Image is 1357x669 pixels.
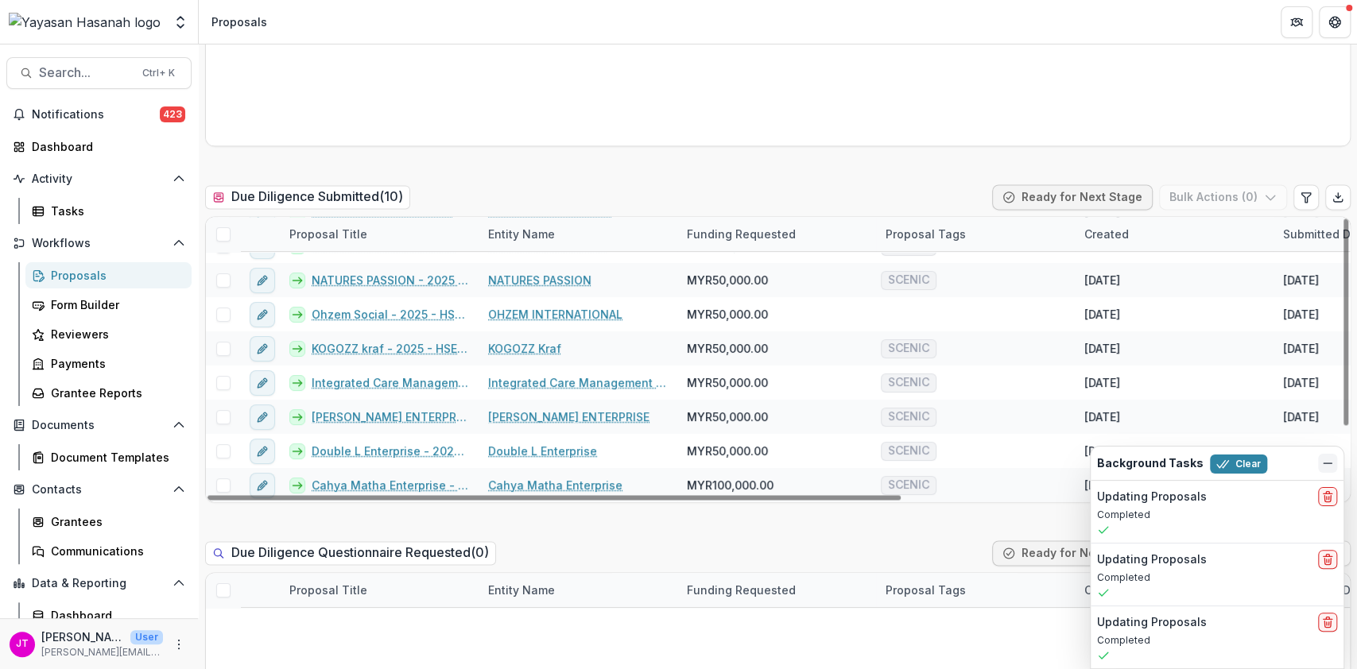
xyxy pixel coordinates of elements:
[25,444,192,470] a: Document Templates
[32,419,166,432] span: Documents
[488,477,622,493] a: Cahya Matha Enterprise
[250,473,275,498] button: edit
[6,477,192,502] button: Open Contacts
[139,64,178,82] div: Ctrl + K
[1318,454,1337,473] button: Dismiss
[39,65,133,80] span: Search...
[1283,408,1319,425] div: [DATE]
[1075,582,1138,598] div: Created
[6,133,192,160] a: Dashboard
[250,439,275,464] button: edit
[280,582,377,598] div: Proposal Title
[488,374,668,391] a: Integrated Care Management Sdn Bhd
[211,14,267,30] div: Proposals
[51,267,179,284] div: Proposals
[687,443,768,459] span: MYR50,000.00
[1283,306,1319,323] div: [DATE]
[677,573,876,607] div: Funding Requested
[32,237,166,250] span: Workflows
[479,573,677,607] div: Entity Name
[677,217,876,251] div: Funding Requested
[6,230,192,256] button: Open Workflows
[51,326,179,342] div: Reviewers
[677,226,805,242] div: Funding Requested
[250,404,275,430] button: edit
[1283,443,1319,459] div: [DATE]
[1097,508,1337,522] p: Completed
[312,408,469,425] a: [PERSON_NAME] ENTERPRISE - 2025 - HSEF2025 - SCENIC
[6,57,192,89] button: Search...
[1283,340,1319,357] div: [DATE]
[876,582,975,598] div: Proposal Tags
[1283,272,1319,288] div: [DATE]
[1084,340,1120,357] div: [DATE]
[250,302,275,327] button: edit
[1075,573,1274,607] div: Created
[1325,184,1351,210] button: Export table data
[479,226,564,242] div: Entity Name
[488,443,597,459] a: Double L Enterprise
[1075,217,1274,251] div: Created
[687,306,768,323] span: MYR50,000.00
[479,217,677,251] div: Entity Name
[25,538,192,564] a: Communications
[1075,226,1138,242] div: Created
[25,262,192,288] a: Proposals
[876,217,1075,251] div: Proposal Tags
[250,336,275,362] button: edit
[876,573,1075,607] div: Proposal Tags
[280,573,479,607] div: Proposal Title
[1084,272,1120,288] div: [DATE]
[1318,613,1337,632] button: delete
[1084,306,1120,323] div: [DATE]
[16,639,29,649] div: Josselyn Tan
[1084,374,1120,391] div: [DATE]
[1097,490,1207,504] h2: Updating Proposals
[169,6,192,38] button: Open entity switcher
[25,350,192,377] a: Payments
[6,570,192,596] button: Open Data & Reporting
[1097,616,1207,629] h2: Updating Proposals
[32,483,166,497] span: Contacts
[51,203,179,219] div: Tasks
[25,292,192,318] a: Form Builder
[1097,553,1207,567] h2: Updating Proposals
[1283,374,1319,391] div: [DATE]
[1319,6,1351,38] button: Get Help
[1084,477,1120,493] div: [DATE]
[1097,457,1204,470] h2: Background Tasks
[25,198,192,224] a: Tasks
[1097,570,1337,585] p: Completed
[51,355,179,372] div: Payments
[488,408,649,425] a: [PERSON_NAME] ENTERPRISE
[1159,184,1287,210] button: Bulk Actions (0)
[6,102,192,127] button: Notifications423
[312,374,469,391] a: Integrated Care Management Sdn Bhd - 2025 - HSEF2025 - SCENIC
[687,340,768,357] span: MYR50,000.00
[205,541,496,564] h2: Due Diligence Questionnaire Requested ( 0 )
[687,477,773,493] span: MYR100,000.00
[1318,550,1337,569] button: delete
[25,321,192,347] a: Reviewers
[9,13,161,32] img: Yayasan Hasanah logo
[250,370,275,396] button: edit
[876,226,975,242] div: Proposal Tags
[160,106,185,122] span: 423
[488,272,591,288] a: NATURES PASSION
[687,374,768,391] span: MYR50,000.00
[312,306,469,323] a: Ohzem Social - 2025 - HSEF2025 - SCENIC (1)
[6,166,192,191] button: Open Activity
[51,449,179,466] div: Document Templates
[992,184,1153,210] button: Ready for Next Stage
[687,408,768,425] span: MYR50,000.00
[25,380,192,406] a: Grantee Reports
[488,306,622,323] a: OHZEM INTERNATIONAL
